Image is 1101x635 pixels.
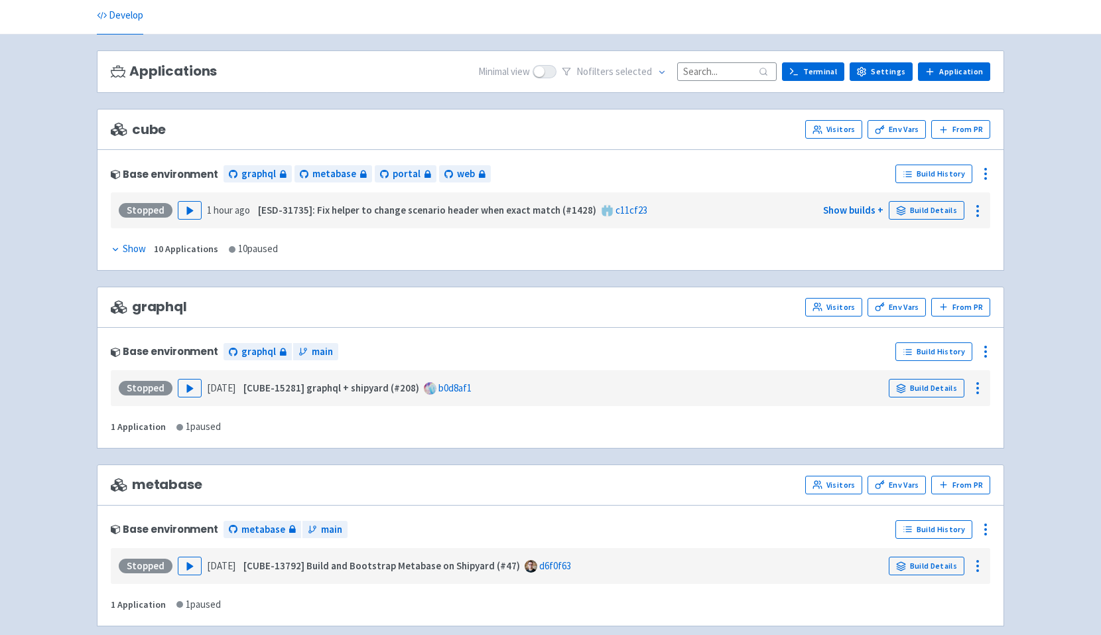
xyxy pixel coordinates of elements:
div: 1 paused [176,597,221,612]
strong: [CUBE-15281] graphql + shipyard (#208) [243,382,419,394]
a: Build History [895,165,972,183]
a: Show builds + [823,204,883,216]
div: 10 Applications [154,242,218,257]
a: Build Details [889,201,964,220]
span: main [321,522,342,537]
a: Env Vars [868,120,926,139]
div: Stopped [119,203,172,218]
a: Settings [850,62,913,81]
span: cube [111,122,166,137]
span: metabase [241,522,285,537]
a: d6f0f63 [539,559,571,572]
strong: [CUBE-13792] Build and Bootstrap Metabase on Shipyard (#47) [243,559,520,572]
a: Env Vars [868,298,926,317]
button: Play [178,379,202,397]
span: graphql [241,167,276,182]
a: graphql [224,343,292,361]
a: graphql [224,165,292,183]
span: graphql [111,299,187,315]
time: 1 hour ago [207,204,250,216]
span: main [312,344,333,360]
div: Stopped [119,559,172,573]
button: Play [178,557,202,575]
a: Visitors [805,120,862,139]
a: Visitors [805,476,862,494]
time: [DATE] [207,559,235,572]
div: Show [111,242,146,257]
div: Base environment [111,169,218,180]
span: metabase [312,167,356,182]
time: [DATE] [207,382,235,394]
button: From PR [931,298,990,317]
div: Base environment [111,346,218,357]
strong: [ESD-31735]: Fix helper to change scenario header when exact match (#1428) [258,204,596,216]
span: web [457,167,475,182]
span: selected [615,65,652,78]
a: web [439,165,491,183]
div: Base environment [111,524,218,535]
span: Minimal view [478,64,530,80]
input: Search... [677,62,777,80]
a: Build Details [889,379,964,397]
a: Application [918,62,990,81]
button: Play [178,201,202,220]
span: metabase [111,477,202,492]
a: portal [375,165,436,183]
a: Terminal [782,62,844,81]
div: 1 Application [111,419,166,435]
span: No filter s [576,64,652,80]
span: graphql [241,344,276,360]
a: metabase [224,521,301,539]
a: Build Details [889,557,964,575]
a: main [293,343,338,361]
a: b0d8af1 [438,382,472,394]
button: From PR [931,120,990,139]
span: portal [393,167,421,182]
div: 10 paused [229,242,278,257]
div: 1 paused [176,419,221,435]
a: Build History [895,520,972,539]
a: main [302,521,348,539]
a: c11cf23 [615,204,647,216]
div: Stopped [119,381,172,395]
a: Visitors [805,298,862,317]
button: From PR [931,476,990,494]
a: metabase [294,165,372,183]
h3: Applications [111,64,217,79]
a: Env Vars [868,476,926,494]
div: 1 Application [111,597,166,612]
a: Build History [895,342,972,361]
button: Show [111,242,143,257]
